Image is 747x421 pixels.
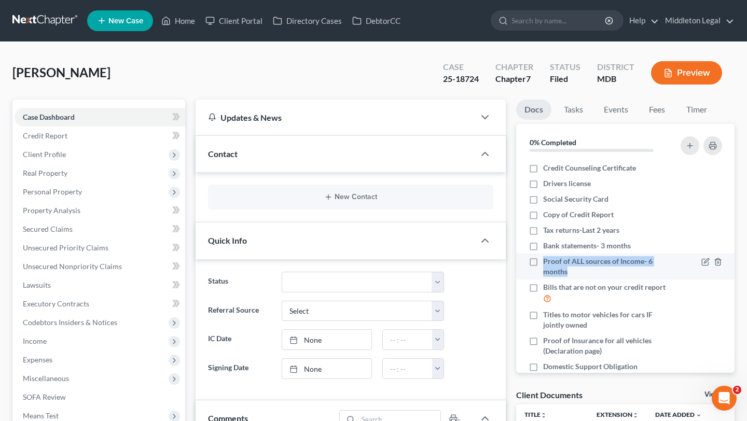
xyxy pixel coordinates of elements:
a: Extensionunfold_more [597,411,639,418]
span: Social Security Card [543,194,608,204]
span: Drivers license [543,178,591,189]
a: Secured Claims [15,220,185,238]
iframe: Intercom live chat [712,386,737,411]
a: Timer [678,100,715,120]
a: Lawsuits [15,276,185,294]
span: 2 [733,386,741,394]
span: Codebtors Insiders & Notices [23,318,117,327]
span: Property Analysis [23,206,80,215]
label: IC Date [203,329,276,350]
span: Bills that are not on your credit report [543,282,666,292]
label: Status [203,272,276,292]
span: 7 [526,74,531,83]
div: District [597,61,634,73]
div: MDB [597,73,634,85]
a: SOFA Review [15,388,185,406]
span: Miscellaneous [23,374,69,383]
span: Unsecured Priority Claims [23,243,108,252]
a: Client Portal [200,11,268,30]
a: Property Analysis [15,201,185,220]
a: Home [156,11,200,30]
span: Copy of Credit Report [543,209,614,220]
a: View All [704,391,730,398]
span: Credit Counseling Certificate [543,163,636,173]
a: DebtorCC [347,11,406,30]
div: Chapter [495,61,533,73]
div: Case [443,61,479,73]
span: Domestic Support Obligation Certificate if Child Support or Alimony is paid [543,361,671,392]
a: Executory Contracts [15,294,185,313]
a: Credit Report [15,127,185,145]
i: unfold_more [632,412,639,418]
button: Preview [651,61,722,85]
div: Chapter [495,73,533,85]
div: Status [550,61,580,73]
a: Titleunfold_more [524,411,547,418]
span: New Case [108,17,143,25]
i: expand_more [696,412,702,418]
span: Quick Info [208,235,247,245]
span: Client Profile [23,150,66,159]
div: 25-18724 [443,73,479,85]
span: Contact [208,149,238,159]
span: Lawsuits [23,280,51,289]
a: Tasks [556,100,591,120]
a: Unsecured Nonpriority Claims [15,257,185,276]
a: Fees [641,100,674,120]
span: SOFA Review [23,392,66,401]
a: Help [624,11,659,30]
span: Bank statements- 3 months [543,241,631,251]
a: None [282,359,371,378]
span: Case Dashboard [23,113,75,121]
span: Expenses [23,355,52,364]
span: Real Property [23,169,67,177]
strong: 0% Completed [530,138,576,147]
a: Unsecured Priority Claims [15,238,185,257]
a: Date Added expand_more [655,411,702,418]
span: Proof of ALL sources of Income- 6 months [543,256,671,277]
a: Directory Cases [268,11,347,30]
span: Secured Claims [23,224,73,233]
a: Events [596,100,637,120]
span: Titles to motor vehicles for cars IF jointly owned [543,310,671,330]
span: Income [23,336,47,345]
i: unfold_more [541,412,547,418]
input: -- : -- [383,330,432,349]
span: [PERSON_NAME] [12,65,110,80]
a: None [282,330,371,349]
div: Updates & News [208,112,462,123]
span: Personal Property [23,187,82,196]
div: Client Documents [516,389,583,400]
input: Search by name... [511,11,606,30]
label: Referral Source [203,301,276,321]
span: Tax returns-Last 2 years [543,225,619,235]
div: Filed [550,73,580,85]
span: Executory Contracts [23,299,89,308]
a: Docs [516,100,551,120]
span: Proof of Insurance for all vehicles (Declaration page) [543,335,671,356]
input: -- : -- [383,359,432,378]
span: Unsecured Nonpriority Claims [23,262,122,271]
a: Middleton Legal [660,11,734,30]
span: Credit Report [23,131,67,140]
button: New Contact [216,193,485,201]
label: Signing Date [203,358,276,379]
a: Case Dashboard [15,108,185,127]
span: Means Test [23,411,59,420]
